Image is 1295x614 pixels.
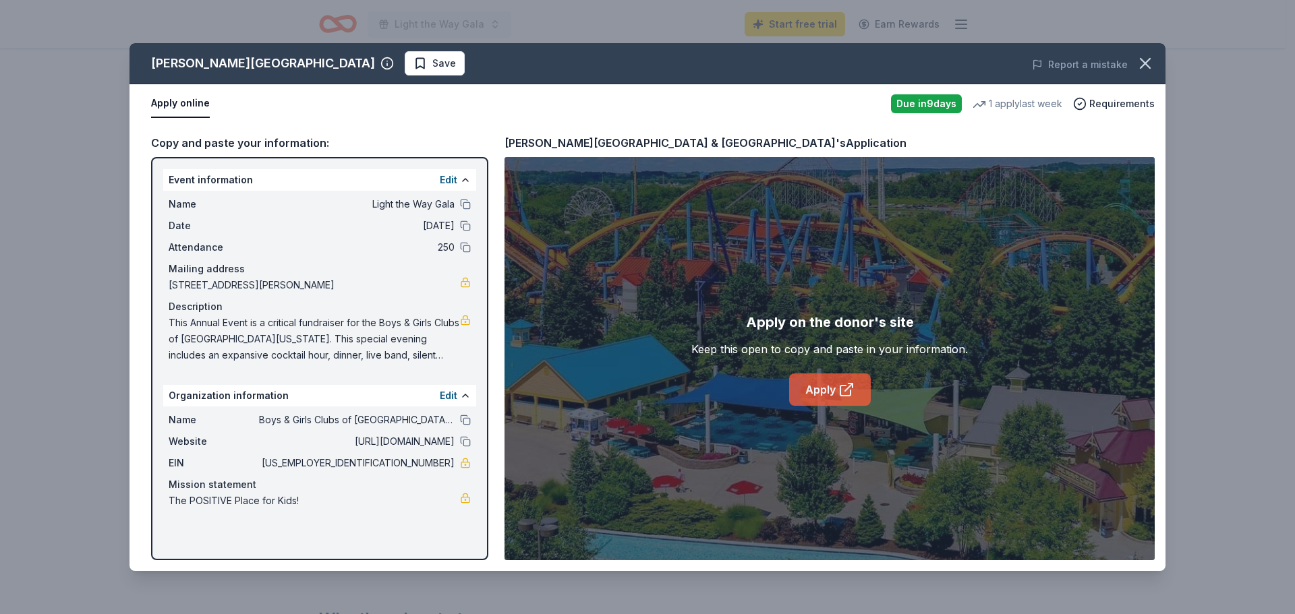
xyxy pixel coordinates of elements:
[891,94,962,113] div: Due in 9 days
[151,90,210,118] button: Apply online
[259,433,455,450] span: [URL][DOMAIN_NAME]
[746,311,914,333] div: Apply on the donor's site
[169,455,259,471] span: EIN
[169,196,259,212] span: Name
[169,433,259,450] span: Website
[169,218,259,234] span: Date
[169,493,460,509] span: The POSITIVE Place for Kids!
[163,385,476,406] div: Organization information
[405,51,465,75] button: Save
[169,412,259,428] span: Name
[169,299,471,315] div: Description
[169,277,460,293] span: [STREET_ADDRESS][PERSON_NAME]
[505,134,906,152] div: [PERSON_NAME][GEOGRAPHIC_DATA] & [GEOGRAPHIC_DATA]'s Application
[163,169,476,191] div: Event information
[259,239,455,255] span: 250
[432,55,456,71] span: Save
[259,196,455,212] span: Light the Way Gala
[169,477,471,493] div: Mission statement
[789,373,871,406] a: Apply
[1032,57,1128,73] button: Report a mistake
[169,315,460,363] span: This Annual Event is a critical fundraiser for the Boys & Girls Clubs of [GEOGRAPHIC_DATA][US_STA...
[259,412,455,428] span: Boys & Girls Clubs of [GEOGRAPHIC_DATA][US_STATE]
[1073,96,1155,112] button: Requirements
[169,239,259,255] span: Attendance
[973,96,1062,112] div: 1 apply last week
[1089,96,1155,112] span: Requirements
[151,134,488,152] div: Copy and paste your information:
[259,455,455,471] span: [US_EMPLOYER_IDENTIFICATION_NUMBER]
[691,341,968,357] div: Keep this open to copy and paste in your information.
[440,172,457,188] button: Edit
[151,53,375,74] div: [PERSON_NAME][GEOGRAPHIC_DATA]
[440,388,457,404] button: Edit
[169,261,471,277] div: Mailing address
[259,218,455,234] span: [DATE]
